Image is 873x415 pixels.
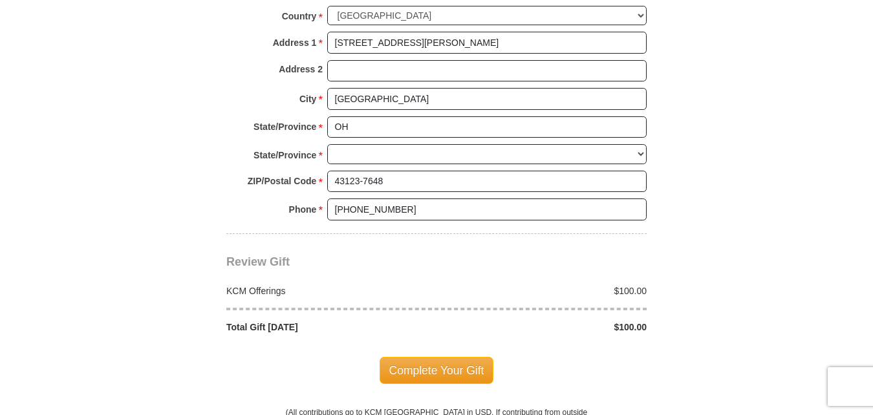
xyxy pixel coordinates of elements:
strong: ZIP/Postal Code [248,172,317,190]
div: Total Gift [DATE] [220,321,437,334]
span: Complete Your Gift [380,357,494,384]
strong: Address 1 [273,34,317,52]
strong: State/Province [253,146,316,164]
div: KCM Offerings [220,284,437,297]
div: $100.00 [436,321,654,334]
strong: City [299,90,316,108]
span: Review Gift [226,255,290,268]
strong: Phone [289,200,317,218]
strong: State/Province [253,118,316,136]
div: $100.00 [436,284,654,297]
strong: Country [282,7,317,25]
strong: Address 2 [279,60,323,78]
